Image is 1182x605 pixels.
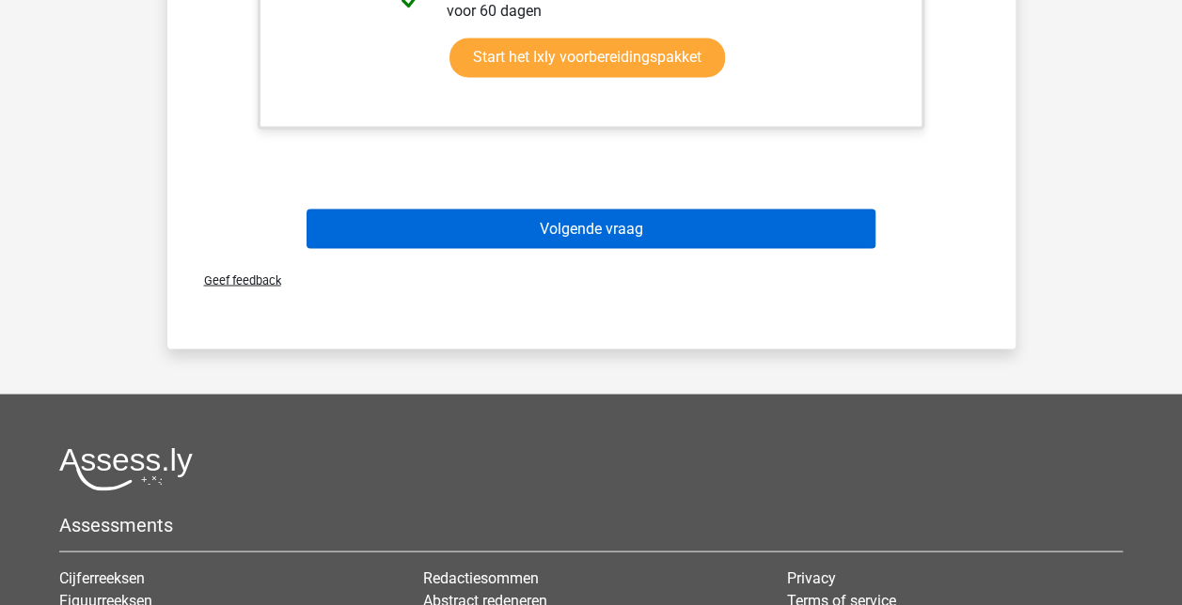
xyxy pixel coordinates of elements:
[449,38,725,77] a: Start het Ixly voorbereidingspakket
[59,568,145,586] a: Cijferreeksen
[59,513,1123,535] h5: Assessments
[787,568,836,586] a: Privacy
[423,568,539,586] a: Redactiesommen
[307,209,875,248] button: Volgende vraag
[189,272,281,287] span: Geef feedback
[59,446,193,490] img: Assessly logo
